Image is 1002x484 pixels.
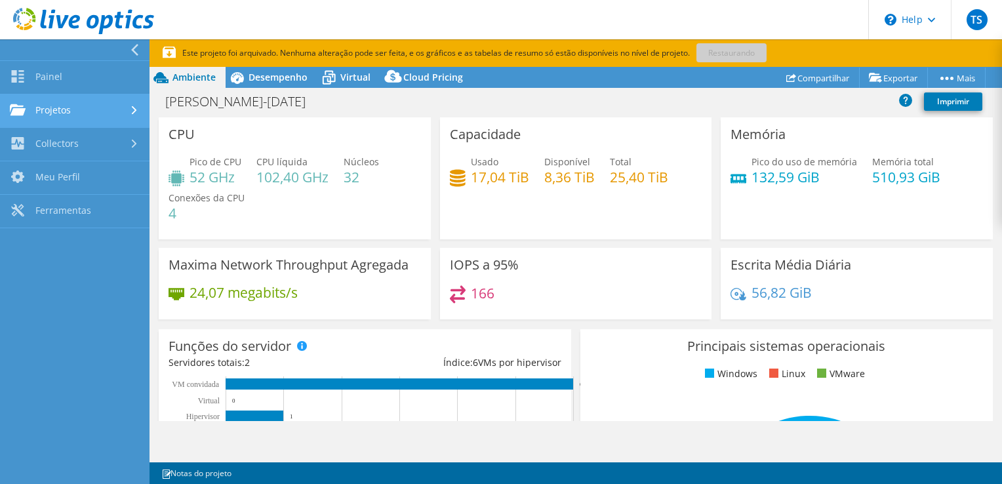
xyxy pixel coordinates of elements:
[198,396,220,405] text: Virtual
[731,127,786,142] h3: Memória
[245,356,250,369] span: 2
[814,367,865,381] li: VMware
[256,170,329,184] h4: 102,40 GHz
[169,192,245,204] span: Conexões da CPU
[186,412,220,421] text: Hipervisor
[169,127,195,142] h3: CPU
[610,170,668,184] h4: 25,40 TiB
[169,355,365,370] div: Servidores totais:
[159,94,326,109] h1: [PERSON_NAME]-[DATE]
[152,465,241,481] a: Notas do projeto
[731,258,851,272] h3: Escrita Média Diária
[751,155,857,168] span: Pico do uso de memória
[365,355,561,370] div: Índice: VMs por hipervisor
[751,285,812,300] h4: 56,82 GiB
[544,170,595,184] h4: 8,36 TiB
[859,68,928,88] a: Exportar
[473,356,478,369] span: 6
[471,286,494,300] h4: 166
[872,155,934,168] span: Memória total
[924,92,982,111] a: Imprimir
[249,71,308,83] span: Desempenho
[190,285,298,300] h4: 24,07 megabits/s
[450,258,519,272] h3: IOPS a 95%
[290,413,293,420] text: 1
[163,46,805,60] p: Este projeto foi arquivado. Nenhuma alteração pode ser feita, e os gráficos e as tabelas de resum...
[169,258,409,272] h3: Maxima Network Throughput Agregada
[544,155,590,168] span: Disponível
[172,380,219,389] text: VM convidada
[344,155,379,168] span: Núcleos
[751,170,857,184] h4: 132,59 GiB
[927,68,986,88] a: Mais
[190,170,241,184] h4: 52 GHz
[610,155,631,168] span: Total
[403,71,463,83] span: Cloud Pricing
[885,14,896,26] svg: \n
[232,397,235,404] text: 0
[590,339,983,353] h3: Principais sistemas operacionais
[450,127,521,142] h3: Capacidade
[340,71,371,83] span: Virtual
[344,170,379,184] h4: 32
[190,155,241,168] span: Pico de CPU
[169,206,245,220] h4: 4
[967,9,988,30] span: TS
[702,367,757,381] li: Windows
[471,155,498,168] span: Usado
[169,339,291,353] h3: Funções do servidor
[471,170,529,184] h4: 17,04 TiB
[872,170,940,184] h4: 510,93 GiB
[766,367,805,381] li: Linux
[172,71,216,83] span: Ambiente
[776,68,860,88] a: Compartilhar
[256,155,308,168] span: CPU líquida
